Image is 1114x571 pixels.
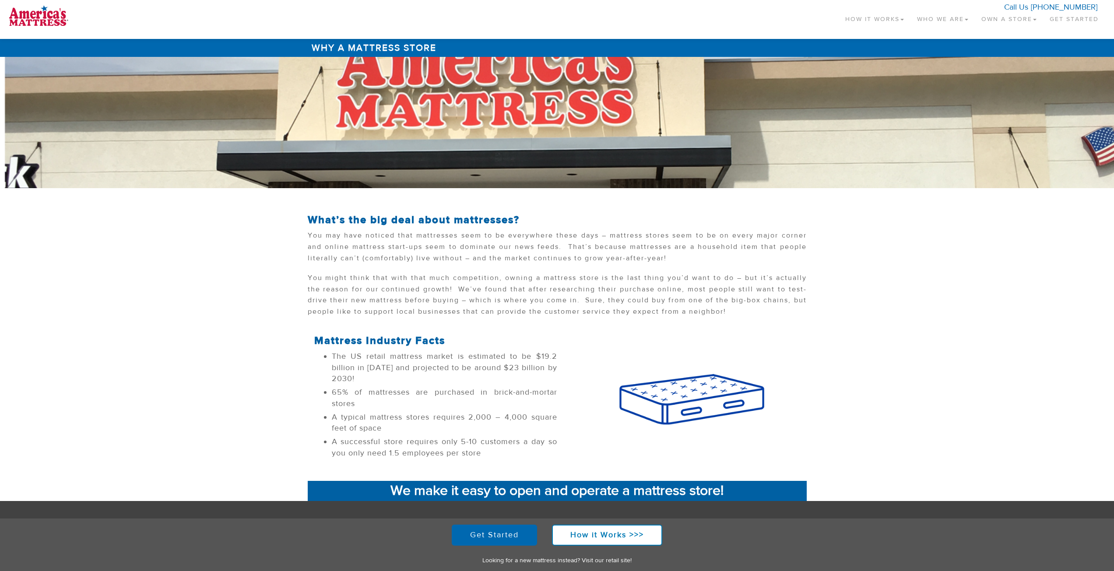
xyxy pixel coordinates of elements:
[332,412,557,434] li: A typical mattress stores requires 2,000 – 4,000 square feet of space
[839,4,910,30] a: How It Works
[314,335,557,347] h2: Mattress Industry Facts
[1004,2,1028,12] span: Call Us
[308,230,807,268] p: You may have noticed that mattresses seem to be everywhere these days – mattress stores seem to b...
[570,530,644,540] strong: How it Works >>>
[308,39,807,57] h1: Why a Mattress Store
[1031,2,1097,12] a: [PHONE_NUMBER]
[482,557,632,564] a: Looking for a new mattress instead? Visit our retail site!
[975,4,1043,30] a: Own a Store
[332,387,557,409] li: 65% of mattresses are purchased in brick-and-mortar stores
[308,273,807,322] p: You might think that with that much competition, owning a mattress store is the last thing you’d ...
[332,351,557,385] li: The US retail mattress market is estimated to be $19.2 billion in [DATE] and projected to be arou...
[1043,4,1105,30] a: Get Started
[308,214,807,226] h2: What’s the big deal about mattresses?
[9,4,68,26] img: logo
[452,525,537,546] a: Get Started
[332,436,557,459] li: A successful store requires only 5-10 customers a day so you only need 1.5 employees per store
[552,525,662,546] a: How it Works >>>
[910,4,975,30] a: Who We Are
[390,482,724,499] strong: We make it easy to open and operate a mattress store!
